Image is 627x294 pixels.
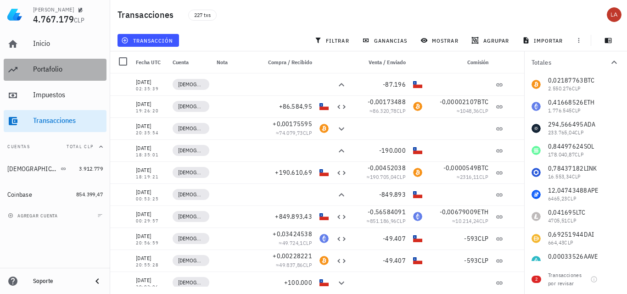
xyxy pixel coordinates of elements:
span: 4.767.179 [33,13,74,25]
span: filtrar [316,37,349,44]
div: 19:26:20 [136,109,165,113]
div: Portafolio [33,65,103,73]
span: CLP [479,173,488,180]
button: mostrar [417,34,464,47]
div: [DATE] [136,122,165,131]
div: 00:29:57 [136,219,165,223]
div: [DATE] [136,276,165,285]
span: CLP [397,107,406,114]
span: +0,03424538 [273,230,312,238]
div: CLP-icon [413,80,422,89]
span: 854.399,47 [76,191,103,198]
div: [DATE] [136,232,165,241]
span: Venta / Enviado [369,59,406,66]
a: Transacciones [4,110,106,132]
span: -0,56584091 [368,208,406,216]
span: BTC [477,164,488,172]
span: 2316,11 [460,173,479,180]
h1: Transacciones [118,7,177,22]
span: ≈ [367,173,406,180]
span: BTC [477,98,488,106]
span: 49.724,1 [282,239,303,246]
div: Coinbase [7,191,32,199]
div: CLP-icon [413,190,422,199]
span: importar [524,37,563,44]
div: [DATE] [136,100,165,109]
div: CLP-icon [413,234,422,243]
button: agrupar [468,34,515,47]
span: CLP [479,217,488,224]
div: avatar [607,7,621,22]
div: CLP-icon [413,146,422,155]
span: ≈ [367,217,406,224]
span: CLP [479,107,488,114]
div: [DATE] [136,144,165,153]
div: ETH-icon [319,234,329,243]
span: 74.079,73 [279,129,303,136]
span: ≈ [452,217,488,224]
span: mostrar [422,37,459,44]
span: 86.320,78 [373,107,397,114]
a: Inicio [4,33,106,55]
span: Fecha UTC [136,59,161,66]
span: 851.186,96 [370,217,397,224]
div: Inicio [33,39,103,48]
div: Transacciones por revisar [548,271,587,288]
span: -593 [464,256,478,265]
span: [DEMOGRAPHIC_DATA] [178,278,204,287]
span: +849.893,43 [275,212,312,221]
span: ETH [477,208,488,216]
span: +0,00175595 [273,120,312,128]
span: -0,00173488 [368,98,406,106]
div: ETH-icon [413,212,422,221]
a: Coinbase 854.399,47 [4,183,106,205]
div: 18:19:21 [136,175,165,179]
span: -849.893 [379,190,406,199]
div: Venta / Enviado [351,51,409,73]
a: Portafolio [4,59,106,81]
div: 02:35:39 [136,87,165,91]
span: 10.214,24 [455,217,479,224]
span: [DEMOGRAPHIC_DATA] [178,80,204,89]
span: +0,00228221 [273,252,312,260]
div: Soporte [33,277,84,285]
div: BTC-icon [319,256,329,265]
span: [DEMOGRAPHIC_DATA] [178,234,204,243]
div: Compra / Recibido [257,51,316,73]
button: agregar cuenta [6,211,62,220]
span: CLP [478,256,488,265]
span: [DEMOGRAPHIC_DATA] [178,212,204,221]
div: Totales [532,59,609,66]
span: -190.000 [379,146,406,155]
span: Cuenta [173,59,189,66]
span: ≈ [279,239,312,246]
div: BTC-icon [413,168,422,177]
span: ≈ [369,107,406,114]
span: -0,00002107 [440,98,478,106]
a: [DEMOGRAPHIC_DATA] 3.912.779 [4,158,106,180]
button: Totales [524,51,627,73]
span: +100.000 [284,278,312,287]
span: ≈ [276,261,312,268]
div: [DATE] [136,78,165,87]
div: 20:56:59 [136,241,165,245]
span: CLP [397,217,406,224]
div: Nota [213,51,257,73]
span: +190.610,69 [275,168,312,177]
button: transacción [118,34,179,47]
span: ≈ [457,173,488,180]
span: -0,00452038 [368,164,406,172]
button: CuentasTotal CLP [4,136,106,158]
span: CLP [303,129,312,136]
div: 20:02:06 [136,285,165,289]
span: Total CLP [67,144,94,150]
span: ≈ [457,107,488,114]
div: 00:53:25 [136,197,165,201]
div: Impuestos [33,90,103,99]
span: [DEMOGRAPHIC_DATA] [178,256,204,265]
button: ganancias [358,34,413,47]
span: -0,00679009 [440,208,478,216]
span: 3.912.779 [79,165,103,172]
span: ≈ [276,129,312,136]
div: [DATE] [136,166,165,175]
